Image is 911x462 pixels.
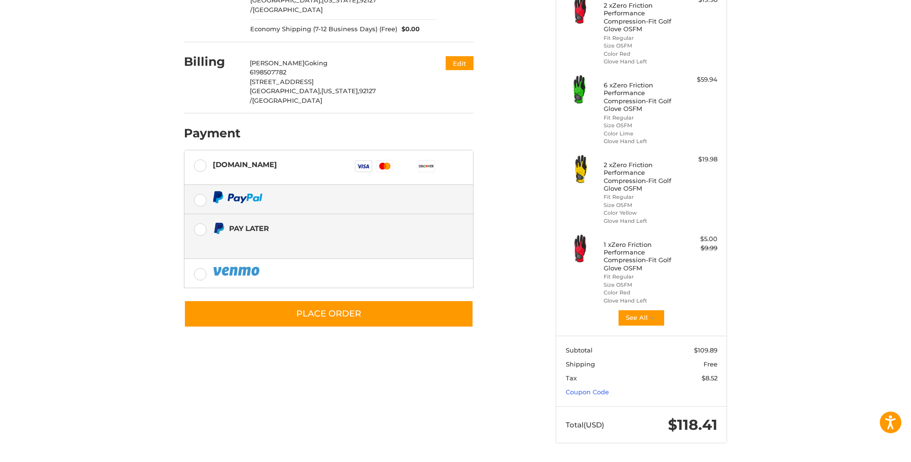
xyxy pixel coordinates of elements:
span: 6198507782 [250,68,286,76]
button: Place Order [184,300,474,328]
div: $9.99 [680,243,717,253]
h4: 2 x Zero Friction Performance Compression-Fit Golf Glove OSFM [604,161,677,192]
span: Subtotal [566,346,593,354]
img: PayPal icon [213,265,262,277]
div: Pay Later [229,220,413,236]
li: Color Lime [604,130,677,138]
span: Free [704,360,717,368]
span: Shipping [566,360,595,368]
li: Fit Regular [604,193,677,201]
span: [US_STATE], [321,87,359,95]
span: [PERSON_NAME] [250,59,304,67]
h2: Billing [184,54,240,69]
li: Fit Regular [604,34,677,42]
li: Glove Hand Left [604,58,677,66]
span: Total (USD) [566,420,604,429]
li: Fit Regular [604,273,677,281]
span: Goking [304,59,328,67]
li: Glove Hand Left [604,217,677,225]
span: $109.89 [694,346,717,354]
li: Size OSFM [604,42,677,50]
h4: 1 x Zero Friction Performance Compression-Fit Golf Glove OSFM [604,241,677,272]
img: Pay Later icon [213,222,225,234]
div: $19.98 [680,155,717,164]
div: $59.94 [680,75,717,85]
button: See All [618,309,665,327]
span: Tax [566,374,577,382]
li: Size OSFM [604,122,677,130]
button: Edit [446,56,474,70]
li: Color Red [604,289,677,297]
iframe: Google Customer Reviews [832,436,911,462]
h4: 6 x Zero Friction Performance Compression-Fit Golf Glove OSFM [604,81,677,112]
li: Size OSFM [604,201,677,209]
li: Glove Hand Left [604,297,677,305]
li: Glove Hand Left [604,137,677,146]
span: $118.41 [668,416,717,434]
a: Coupon Code [566,388,609,396]
span: [GEOGRAPHIC_DATA] [252,97,322,104]
div: $5.00 [680,234,717,244]
li: Color Yellow [604,209,677,217]
img: PayPal icon [213,191,263,203]
h4: 2 x Zero Friction Performance Compression-Fit Golf Glove OSFM [604,1,677,33]
li: Fit Regular [604,114,677,122]
div: [DOMAIN_NAME] [213,157,277,172]
span: [GEOGRAPHIC_DATA] [253,6,323,13]
li: Color Red [604,50,677,58]
h2: Payment [184,126,241,141]
span: $8.52 [702,374,717,382]
span: [STREET_ADDRESS] [250,78,314,85]
iframe: PayPal Message 1 [213,238,413,247]
span: $0.00 [397,24,420,34]
span: [GEOGRAPHIC_DATA], [250,87,321,95]
span: 92127 / [250,87,376,104]
li: Size OSFM [604,281,677,289]
span: Economy Shipping (7-12 Business Days) (Free) [250,24,397,34]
